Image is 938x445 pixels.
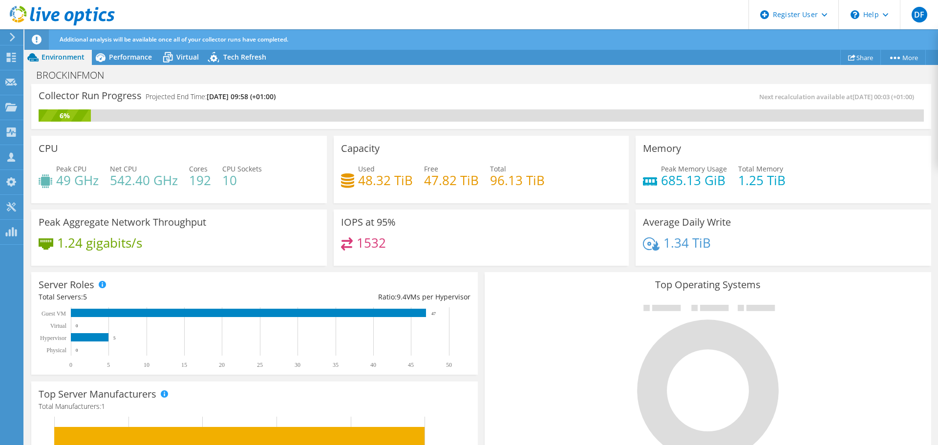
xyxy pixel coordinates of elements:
[144,361,149,368] text: 10
[39,401,470,412] h4: Total Manufacturers:
[357,237,386,248] h4: 1532
[853,92,914,101] span: [DATE] 00:03 (+01:00)
[32,70,119,81] h1: BROCKINFMON
[912,7,927,22] span: DF
[109,52,152,62] span: Performance
[39,292,255,302] div: Total Servers:
[397,292,406,301] span: 9.4
[341,143,380,154] h3: Capacity
[40,335,66,341] text: Hypervisor
[207,92,276,101] span: [DATE] 09:58 (+01:00)
[101,402,105,411] span: 1
[76,323,78,328] text: 0
[39,217,206,228] h3: Peak Aggregate Network Throughput
[39,279,94,290] h3: Server Roles
[738,175,786,186] h4: 1.25 TiB
[46,347,66,354] text: Physical
[661,175,727,186] h4: 685.13 GiB
[643,217,731,228] h3: Average Daily Write
[643,143,681,154] h3: Memory
[110,164,137,173] span: Net CPU
[257,361,263,368] text: 25
[492,279,924,290] h3: Top Operating Systems
[50,322,67,329] text: Virtual
[107,361,110,368] text: 5
[83,292,87,301] span: 5
[189,164,208,173] span: Cores
[56,164,86,173] span: Peak CPU
[76,348,78,353] text: 0
[431,311,436,316] text: 47
[840,50,881,65] a: Share
[39,143,58,154] h3: CPU
[56,175,99,186] h4: 49 GHz
[424,175,479,186] h4: 47.82 TiB
[661,164,727,173] span: Peak Memory Usage
[370,361,376,368] text: 40
[110,175,178,186] h4: 542.40 GHz
[176,52,199,62] span: Virtual
[189,175,211,186] h4: 192
[358,164,375,173] span: Used
[222,175,262,186] h4: 10
[42,52,85,62] span: Environment
[146,91,276,102] h4: Projected End Time:
[446,361,452,368] text: 50
[663,237,711,248] h4: 1.34 TiB
[490,164,506,173] span: Total
[358,175,413,186] h4: 48.32 TiB
[738,164,783,173] span: Total Memory
[408,361,414,368] text: 45
[181,361,187,368] text: 15
[255,292,470,302] div: Ratio: VMs per Hypervisor
[42,310,66,317] text: Guest VM
[851,10,859,19] svg: \n
[880,50,926,65] a: More
[295,361,300,368] text: 30
[69,361,72,368] text: 0
[222,164,262,173] span: CPU Sockets
[57,237,142,248] h4: 1.24 gigabits/s
[490,175,545,186] h4: 96.13 TiB
[60,35,288,43] span: Additional analysis will be available once all of your collector runs have completed.
[39,389,156,400] h3: Top Server Manufacturers
[341,217,396,228] h3: IOPS at 95%
[113,336,116,340] text: 5
[219,361,225,368] text: 20
[39,110,91,121] div: 6%
[223,52,266,62] span: Tech Refresh
[424,164,438,173] span: Free
[333,361,339,368] text: 35
[759,92,919,101] span: Next recalculation available at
